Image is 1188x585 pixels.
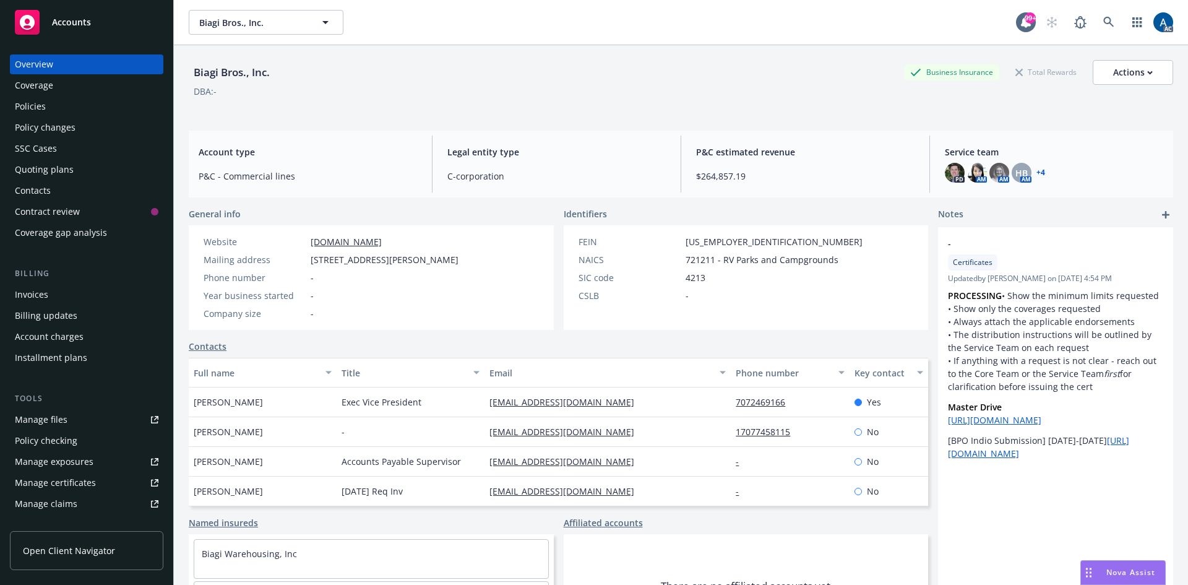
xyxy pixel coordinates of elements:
span: No [867,485,879,498]
div: Total Rewards [1009,64,1083,80]
p: [BPO Indio Submission] [DATE]-[DATE] [948,434,1163,460]
div: Drag to move [1081,561,1096,584]
div: Company size [204,307,306,320]
span: 721211 - RV Parks and Campgrounds [686,253,838,266]
span: $264,857.19 [696,170,915,183]
a: Accounts [10,5,163,40]
div: Full name [194,366,318,379]
a: Manage claims [10,494,163,514]
span: Updated by [PERSON_NAME] on [DATE] 4:54 PM [948,273,1163,284]
div: FEIN [579,235,681,248]
span: C-corporation [447,170,666,183]
span: [PERSON_NAME] [194,396,263,409]
div: Year business started [204,289,306,302]
a: Billing updates [10,306,163,326]
a: Policy checking [10,431,163,451]
span: No [867,455,879,468]
span: - [686,289,689,302]
a: [EMAIL_ADDRESS][DOMAIN_NAME] [489,396,644,408]
span: Service team [945,145,1163,158]
button: Title [337,358,484,388]
button: Phone number [731,358,849,388]
span: P&C - Commercial lines [199,170,417,183]
a: Manage files [10,410,163,430]
div: 99+ [1025,12,1036,24]
span: [PERSON_NAME] [194,485,263,498]
span: - [311,307,314,320]
div: Business Insurance [904,64,999,80]
div: SSC Cases [15,139,57,158]
div: Billing updates [15,306,77,326]
span: Identifiers [564,207,607,220]
a: Policies [10,97,163,116]
span: Accounts [52,17,91,27]
div: CSLB [579,289,681,302]
a: Installment plans [10,348,163,368]
strong: Master Drive [948,401,1002,413]
a: [EMAIL_ADDRESS][DOMAIN_NAME] [489,426,644,438]
a: Manage exposures [10,452,163,472]
span: [PERSON_NAME] [194,425,263,438]
a: Manage certificates [10,473,163,493]
a: Contacts [10,181,163,201]
span: Legal entity type [447,145,666,158]
span: General info [189,207,241,220]
img: photo [945,163,965,183]
div: Contacts [15,181,51,201]
a: 7072469166 [736,396,795,408]
a: Quoting plans [10,160,163,180]
img: photo [1153,12,1173,32]
a: SSC Cases [10,139,163,158]
div: -CertificatesUpdatedby [PERSON_NAME] on [DATE] 4:54 PMPROCESSING• Show the minimum limits request... [938,227,1173,470]
div: Phone number [736,366,830,379]
a: - [736,485,749,497]
img: photo [989,163,1009,183]
span: Biagi Bros., Inc. [199,16,306,29]
a: Policy changes [10,118,163,137]
a: Coverage gap analysis [10,223,163,243]
div: Coverage gap analysis [15,223,107,243]
span: 4213 [686,271,705,284]
a: [EMAIL_ADDRESS][DOMAIN_NAME] [489,456,644,467]
div: NAICS [579,253,681,266]
span: [DATE] Req Inv [342,485,403,498]
span: Certificates [953,257,992,268]
div: Biagi Bros., Inc. [189,64,275,80]
span: [PERSON_NAME] [194,455,263,468]
div: Actions [1113,61,1153,84]
span: - [342,425,345,438]
button: Email [484,358,731,388]
img: photo [967,163,987,183]
a: - [736,456,749,467]
a: [EMAIL_ADDRESS][DOMAIN_NAME] [489,485,644,497]
div: Quoting plans [15,160,74,180]
div: Email [489,366,712,379]
div: Overview [15,54,53,74]
div: DBA: - [194,85,217,98]
div: Phone number [204,271,306,284]
a: Overview [10,54,163,74]
span: [STREET_ADDRESS][PERSON_NAME] [311,253,458,266]
a: Contacts [189,340,226,353]
a: Coverage [10,76,163,95]
span: No [867,425,879,438]
div: Policy checking [15,431,77,451]
button: Actions [1093,60,1173,85]
a: [DOMAIN_NAME] [311,236,382,248]
div: Manage claims [15,494,77,514]
div: Invoices [15,285,48,305]
a: Switch app [1125,10,1150,35]
a: Affiliated accounts [564,516,643,529]
a: Search [1096,10,1121,35]
div: SIC code [579,271,681,284]
a: Invoices [10,285,163,305]
a: Named insureds [189,516,258,529]
a: Contract review [10,202,163,222]
button: Biagi Bros., Inc. [189,10,343,35]
div: Key contact [854,366,910,379]
a: Report a Bug [1068,10,1093,35]
span: Open Client Navigator [23,544,115,557]
div: Policy changes [15,118,75,137]
div: Coverage [15,76,53,95]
